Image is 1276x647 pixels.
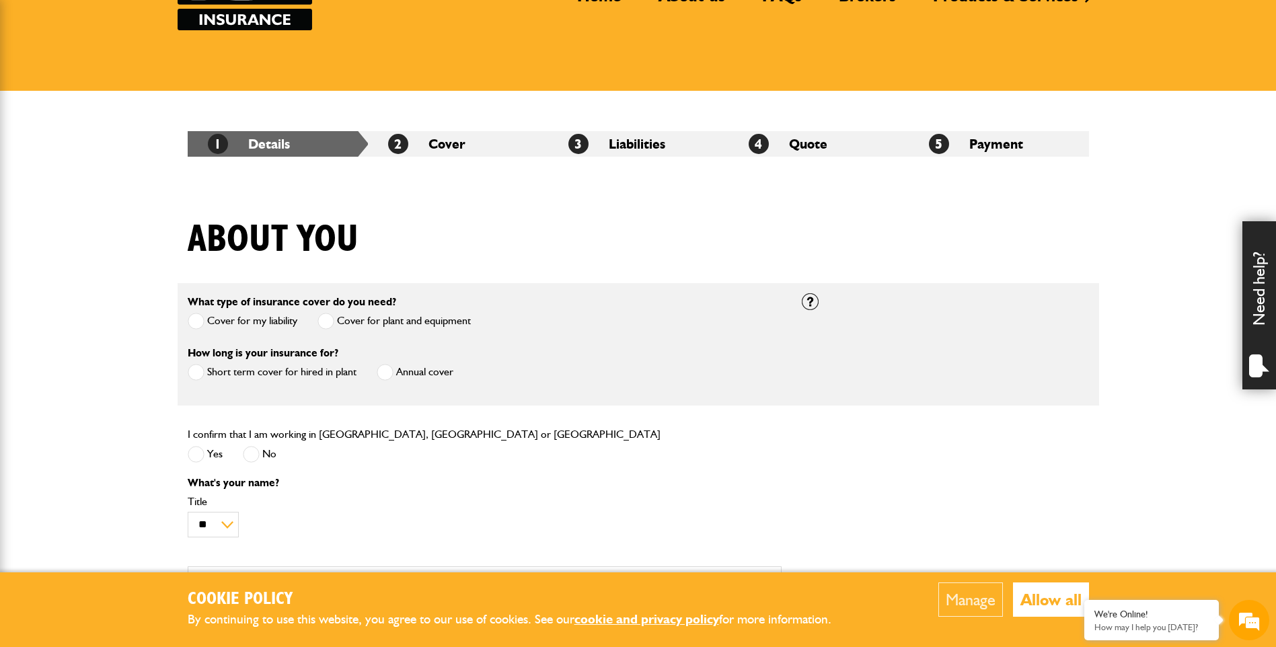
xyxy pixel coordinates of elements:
[377,364,453,381] label: Annual cover
[188,589,854,610] h2: Cookie Policy
[749,134,769,154] span: 4
[188,609,854,630] p: By continuing to use this website, you agree to our use of cookies. See our for more information.
[574,611,719,627] a: cookie and privacy policy
[368,131,548,157] li: Cover
[938,582,1003,617] button: Manage
[188,313,297,330] label: Cover for my liability
[188,478,782,488] p: What's your name?
[188,131,368,157] li: Details
[548,131,728,157] li: Liabilities
[188,348,338,358] label: How long is your insurance for?
[388,134,408,154] span: 2
[243,446,276,463] label: No
[728,131,909,157] li: Quote
[188,446,223,463] label: Yes
[188,496,782,507] label: Title
[188,297,396,307] label: What type of insurance cover do you need?
[1094,622,1209,632] p: How may I help you today?
[929,134,949,154] span: 5
[317,313,471,330] label: Cover for plant and equipment
[188,429,661,440] label: I confirm that I am working in [GEOGRAPHIC_DATA], [GEOGRAPHIC_DATA] or [GEOGRAPHIC_DATA]
[1094,609,1209,620] div: We're Online!
[568,134,589,154] span: 3
[909,131,1089,157] li: Payment
[1013,582,1089,617] button: Allow all
[1242,221,1276,389] div: Need help?
[188,217,359,262] h1: About you
[188,364,356,381] label: Short term cover for hired in plant
[208,134,228,154] span: 1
